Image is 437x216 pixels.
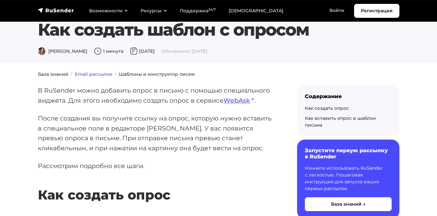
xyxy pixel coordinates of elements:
[222,4,290,17] a: [DEMOGRAPHIC_DATA]
[305,115,376,128] a: Как вставить опрос в шаблон письма
[38,161,276,171] p: Рассмотрим подробно все шаги.
[134,4,173,17] a: Ресурсы
[38,71,68,77] a: База знаний
[119,71,195,77] a: Шаблоны и конструктор писем
[354,4,399,18] a: Регистрация
[75,71,112,77] a: Email рассылки
[305,105,349,111] a: Как создать опрос
[173,4,222,17] a: Поддержка24/7
[130,48,155,54] span: [DATE]
[83,4,134,17] a: Возможности
[34,71,403,78] nav: breadcrumb
[38,168,276,203] h2: Как создать опрос
[130,47,138,55] img: Дата публикации
[224,97,254,104] a: WebAsk
[38,20,399,40] h1: Как создать шаблон с опросом
[305,165,392,192] p: Начните использовать RuSender с легкостью. Пошаговая инструкция для запуска ваших первых рассылок.
[38,48,87,54] span: [PERSON_NAME]
[94,48,123,54] span: 1 минута
[38,113,276,153] p: После создания вы получите ссылку на опрос, которую нужно вставить в специальное поле в редакторе...
[38,85,276,105] p: В RuSender можно добавить опрос в письмо с помощью специального виджета. Для этого необходимо соз...
[161,48,207,54] span: Обновлено: [DATE]
[38,7,74,14] img: RuSender
[305,147,392,160] h6: Запустите первую рассылку в RuSender
[323,4,351,17] a: Войти
[305,93,392,99] div: Содержание
[305,197,392,211] button: База знаний →
[94,47,102,55] img: Время чтения
[208,7,216,12] sup: 24/7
